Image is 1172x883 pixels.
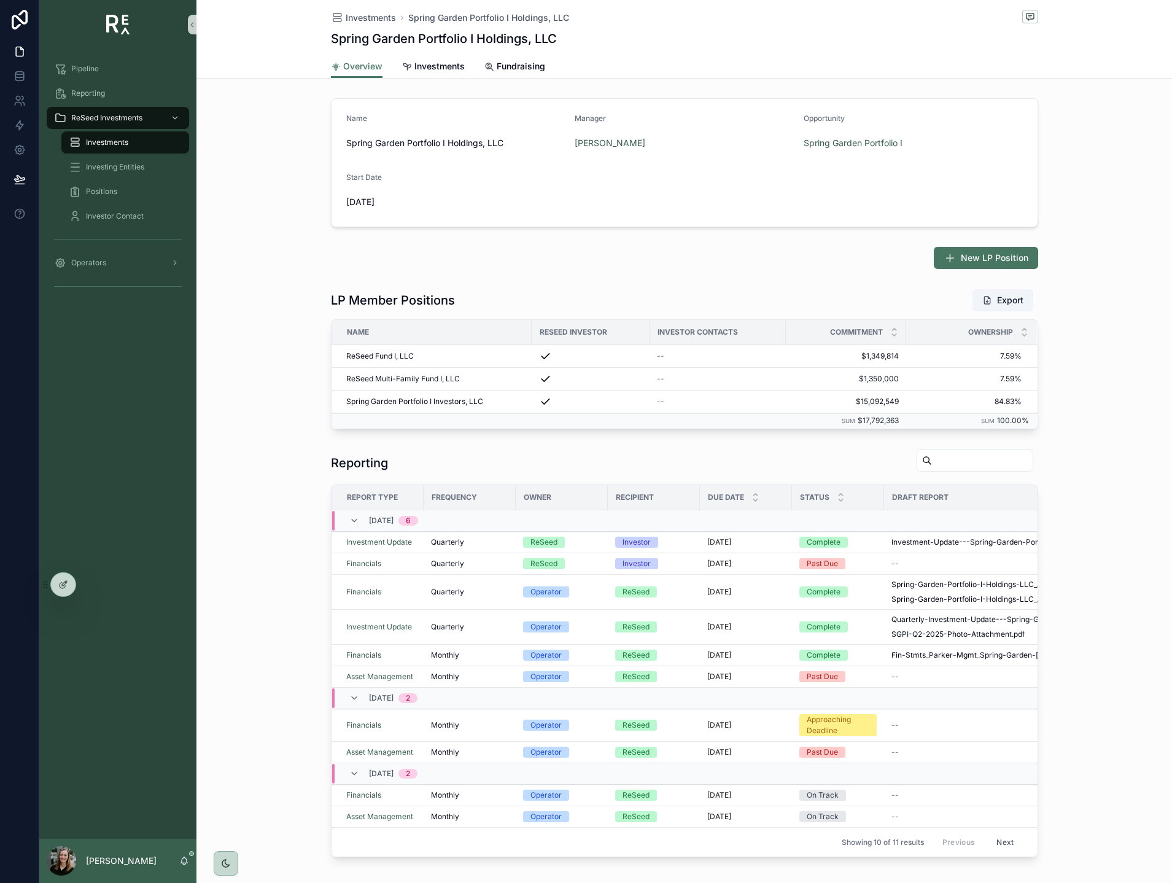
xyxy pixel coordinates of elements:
[807,621,840,632] div: Complete
[346,747,416,757] a: Asset Management
[615,790,693,801] a: ReSeed
[406,769,410,779] div: 2
[530,586,562,597] div: Operator
[707,537,785,547] a: [DATE]
[346,622,416,632] a: Investment Update
[346,374,524,384] a: ReSeed Multi-Family Fund I, LLC
[431,559,508,569] a: Quarterly
[524,492,551,502] span: Owner
[414,60,465,72] span: Investments
[408,12,569,24] a: Spring Garden Portfolio I Holdings, LLC
[346,720,381,730] a: Financials
[540,327,607,337] span: ReSeed Investor
[61,181,189,203] a: Positions
[799,790,877,801] a: On Track
[431,747,459,757] span: Monthly
[86,211,144,221] span: Investor Contact
[615,621,693,632] a: ReSeed
[707,559,785,569] a: [DATE]
[707,650,731,660] p: [DATE]
[575,137,645,149] a: [PERSON_NAME]
[891,537,1112,547] a: Investment-Update---Spring-Garden-Portfolio-I-Holdings,-LLC---2025Q2
[804,137,902,149] a: Spring Garden Portfolio I
[346,173,382,182] span: Start Date
[71,64,99,74] span: Pipeline
[47,82,189,104] a: Reporting
[431,672,508,682] a: Monthly
[346,747,413,757] span: Asset Management
[657,374,664,384] span: --
[431,747,508,757] a: Monthly
[346,812,413,822] a: Asset Management
[615,558,693,569] a: Investor
[615,537,693,548] a: Investor
[623,811,650,822] div: ReSeed
[346,374,460,384] span: ReSeed Multi-Family Fund I, LLC
[346,812,416,822] a: Asset Management
[431,537,464,547] span: Quarterly
[623,747,650,758] div: ReSeed
[615,650,693,661] a: ReSeed
[331,454,388,472] h1: Reporting
[431,587,464,597] span: Quarterly
[707,720,731,730] p: [DATE]
[523,671,600,682] a: Operator
[523,790,600,801] a: Operator
[981,418,995,424] small: Sum
[431,790,508,800] a: Monthly
[431,812,459,822] span: Monthly
[799,650,877,661] a: Complete
[891,672,899,682] span: --
[346,397,524,406] a: Spring Garden Portfolio I Investors, LLC
[346,790,381,800] a: Financials
[523,558,600,569] a: ReSeed
[369,516,394,526] span: [DATE]
[907,351,1022,361] span: 7.59%
[61,205,189,227] a: Investor Contact
[431,622,464,632] span: Quarterly
[907,397,1022,406] span: 84.83%
[891,790,1112,800] a: --
[657,351,778,361] a: --
[891,812,1112,822] a: --
[369,693,394,703] span: [DATE]
[707,672,785,682] a: [DATE]
[346,114,367,123] span: Name
[972,289,1033,311] button: Export
[891,747,1112,757] a: --
[891,615,1112,639] a: Quarterly-Investment-Update---Spring-Garden-Portfolio-I-Holdings,-LLC---Q2-2025SGPI-Q2-2025-Photo...
[892,492,949,502] span: Draft Report
[891,580,1112,604] a: Spring-Garden-Portfolio-I-Holdings-LLC_All-Statements_[DATE]Spring-Garden-Portfolio-I-Holdings-LL...
[793,397,899,406] a: $15,092,549
[807,671,838,682] div: Past Due
[623,621,650,632] div: ReSeed
[484,55,545,80] a: Fundraising
[346,537,412,547] a: Investment Update
[86,855,157,867] p: [PERSON_NAME]
[431,720,459,730] span: Monthly
[615,586,693,597] a: ReSeed
[793,374,899,384] span: $1,350,000
[523,811,600,822] a: Operator
[615,811,693,822] a: ReSeed
[86,187,117,196] span: Positions
[891,812,899,822] span: --
[346,587,381,597] span: Financials
[807,650,840,661] div: Complete
[431,650,459,660] span: Monthly
[891,594,1096,604] span: Spring-Garden-Portfolio-I-Holdings-LLC_All-Statements_[DATE]
[530,720,562,731] div: Operator
[799,811,877,822] a: On Track
[369,769,394,779] span: [DATE]
[793,351,899,361] a: $1,349,814
[431,650,508,660] a: Monthly
[707,587,731,597] p: [DATE]
[891,720,899,730] span: --
[807,790,839,801] div: On Track
[86,162,144,172] span: Investing Entities
[907,374,1022,384] a: 7.59%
